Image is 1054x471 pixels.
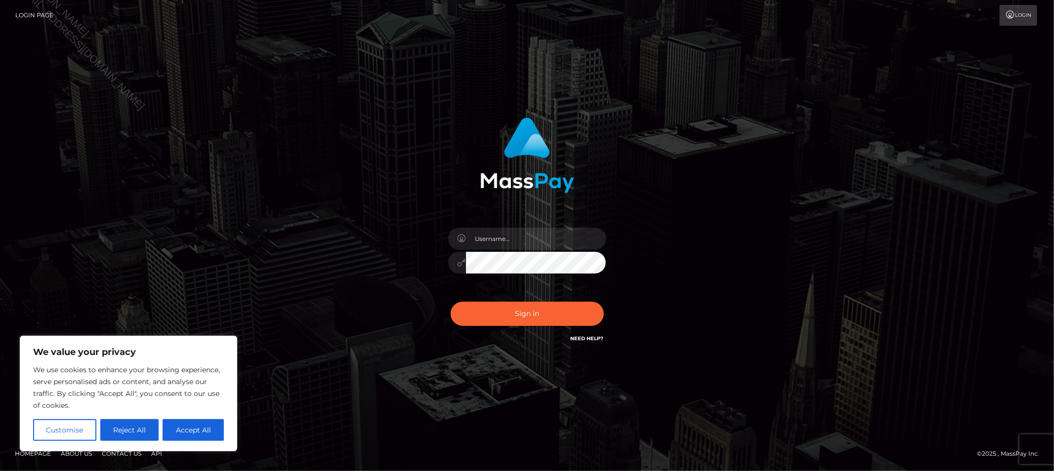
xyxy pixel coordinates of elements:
[57,446,96,461] a: About Us
[480,118,574,193] img: MassPay Login
[33,346,224,358] p: We value your privacy
[15,5,53,26] a: Login Page
[451,302,604,326] button: Sign in
[33,419,96,441] button: Customise
[466,228,606,250] input: Username...
[100,419,159,441] button: Reject All
[163,419,224,441] button: Accept All
[571,335,604,342] a: Need Help?
[20,336,237,451] div: We value your privacy
[11,446,55,461] a: Homepage
[1000,5,1037,26] a: Login
[33,364,224,411] p: We use cookies to enhance your browsing experience, serve personalised ads or content, and analys...
[977,448,1047,459] div: © 2025 , MassPay Inc.
[98,446,145,461] a: Contact Us
[147,446,166,461] a: API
